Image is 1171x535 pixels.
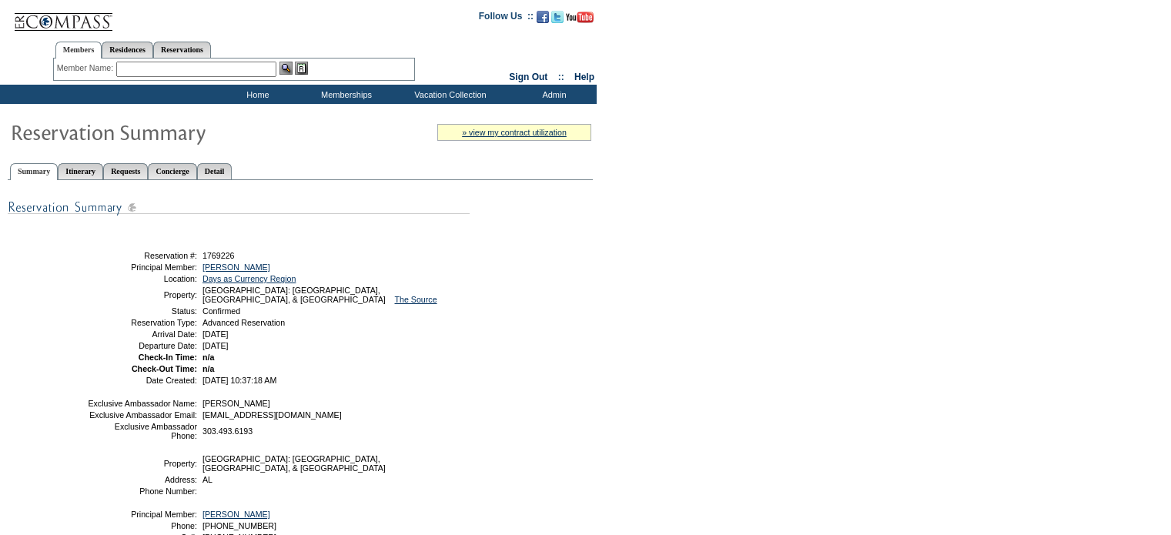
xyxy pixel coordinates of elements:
[300,85,389,104] td: Memberships
[87,475,197,484] td: Address:
[574,72,594,82] a: Help
[202,410,342,420] span: [EMAIL_ADDRESS][DOMAIN_NAME]
[102,42,153,58] a: Residences
[87,410,197,420] td: Exclusive Ambassador Email:
[389,85,508,104] td: Vacation Collection
[8,198,470,217] img: subTtlResSummary.gif
[10,116,318,147] img: Reservaton Summary
[212,85,300,104] td: Home
[103,163,148,179] a: Requests
[202,329,229,339] span: [DATE]
[148,163,196,179] a: Concierge
[566,15,594,25] a: Subscribe to our YouTube Channel
[87,318,197,327] td: Reservation Type:
[202,341,229,350] span: [DATE]
[87,454,197,473] td: Property:
[87,329,197,339] td: Arrival Date:
[197,163,233,179] a: Detail
[508,85,597,104] td: Admin
[87,262,197,272] td: Principal Member:
[202,306,240,316] span: Confirmed
[479,9,534,28] td: Follow Us ::
[87,399,197,408] td: Exclusive Ambassador Name:
[87,521,197,530] td: Phone:
[558,72,564,82] span: ::
[55,42,102,59] a: Members
[295,62,308,75] img: Reservations
[509,72,547,82] a: Sign Out
[551,15,564,25] a: Follow us on Twitter
[202,475,212,484] span: AL
[58,163,103,179] a: Itinerary
[537,11,549,23] img: Become our fan on Facebook
[202,318,285,327] span: Advanced Reservation
[87,286,197,304] td: Property:
[139,353,197,362] strong: Check-In Time:
[87,274,197,283] td: Location:
[153,42,211,58] a: Reservations
[202,353,214,362] span: n/a
[537,15,549,25] a: Become our fan on Facebook
[202,262,270,272] a: [PERSON_NAME]
[202,274,296,283] a: Days as Currency Region
[87,422,197,440] td: Exclusive Ambassador Phone:
[202,364,214,373] span: n/a
[202,454,386,473] span: [GEOGRAPHIC_DATA]: [GEOGRAPHIC_DATA], [GEOGRAPHIC_DATA], & [GEOGRAPHIC_DATA]
[202,251,235,260] span: 1769226
[202,426,253,436] span: 303.493.6193
[132,364,197,373] strong: Check-Out Time:
[87,376,197,385] td: Date Created:
[566,12,594,23] img: Subscribe to our YouTube Channel
[10,163,58,180] a: Summary
[202,376,276,385] span: [DATE] 10:37:18 AM
[202,286,386,304] span: [GEOGRAPHIC_DATA]: [GEOGRAPHIC_DATA], [GEOGRAPHIC_DATA], & [GEOGRAPHIC_DATA]
[87,251,197,260] td: Reservation #:
[395,295,437,304] a: The Source
[551,11,564,23] img: Follow us on Twitter
[202,399,270,408] span: [PERSON_NAME]
[279,62,293,75] img: View
[57,62,116,75] div: Member Name:
[202,510,270,519] a: [PERSON_NAME]
[87,510,197,519] td: Principal Member:
[462,128,567,137] a: » view my contract utilization
[87,306,197,316] td: Status:
[202,521,276,530] span: [PHONE_NUMBER]
[87,341,197,350] td: Departure Date:
[87,487,197,496] td: Phone Number:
